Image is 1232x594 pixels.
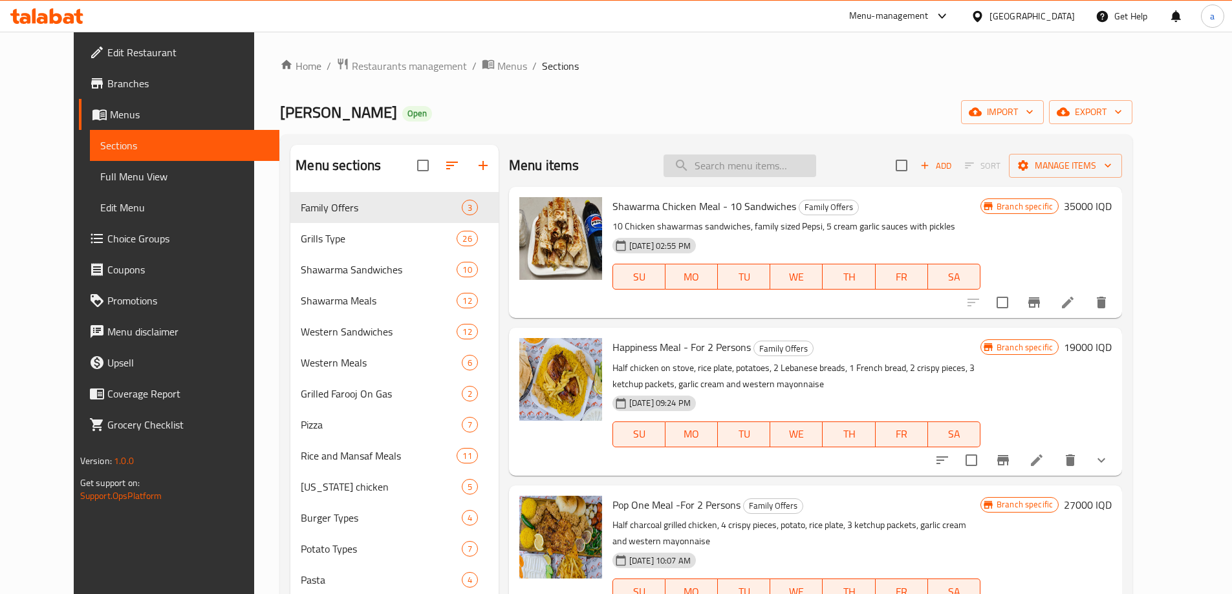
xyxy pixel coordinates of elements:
span: Shawarma Meals [301,293,457,308]
span: Western Sandwiches [301,324,457,339]
span: 26 [457,233,477,245]
span: 10 [457,264,477,276]
div: items [462,541,478,557]
button: SU [612,264,665,290]
a: Support.OpsPlatform [80,487,162,504]
span: 7 [462,543,477,555]
span: Menus [110,107,269,122]
span: Sections [100,138,269,153]
div: Grilled Farooj On Gas [301,386,461,401]
button: delete [1055,445,1086,476]
span: 7 [462,419,477,431]
button: SA [928,264,980,290]
button: sort-choices [927,445,958,476]
button: Branch-specific-item [1019,287,1050,318]
div: items [462,355,478,370]
button: Add section [468,150,499,181]
span: Select section first [956,156,1009,176]
div: Pizza [301,417,461,432]
a: Full Menu View [90,161,279,192]
nav: breadcrumb [280,58,1132,74]
li: / [327,58,331,74]
a: Edit menu item [1029,452,1044,468]
div: [US_STATE] chicken5 [290,471,498,502]
a: Menus [482,58,527,74]
a: Edit Restaurant [79,37,279,68]
span: Full Menu View [100,169,269,184]
a: Coupons [79,254,279,285]
a: Sections [90,130,279,161]
span: 3 [462,202,477,214]
div: Burger Types4 [290,502,498,533]
span: Family Offers [799,200,858,215]
div: items [462,200,478,215]
div: Pasta [301,572,461,588]
button: TH [823,264,875,290]
span: Coverage Report [107,386,269,401]
button: MO [665,421,718,447]
button: SU [612,421,665,447]
span: Restaurants management [352,58,467,74]
a: Grocery Checklist [79,409,279,440]
span: import [971,104,1033,120]
span: Shawarma Chicken Meal - 10 Sandwiches [612,196,796,216]
div: Grilled Farooj On Gas2 [290,378,498,409]
div: Menu-management [849,8,929,24]
div: Kentucky chicken [301,479,461,494]
div: items [462,572,478,588]
div: items [462,417,478,432]
span: Select to update [989,289,1016,316]
span: 2 [462,388,477,400]
div: items [457,231,477,246]
div: Western Meals6 [290,347,498,378]
div: Family Offers [743,498,803,514]
a: Home [280,58,321,74]
button: delete [1086,287,1117,318]
span: 1.0.0 [114,452,134,469]
span: Select section [888,152,915,179]
span: Add item [915,156,956,176]
div: Family Offers3 [290,192,498,223]
button: Branch-specific-item [988,445,1019,476]
svg: Show Choices [1094,452,1109,468]
span: export [1059,104,1122,120]
img: Shawarma Chicken Meal - 10 Sandwiches [519,197,602,280]
span: Burger Types [301,510,461,525]
span: Menu disclaimer [107,324,269,339]
span: Coupons [107,262,269,277]
span: Branch specific [991,498,1058,511]
span: TU [723,268,765,286]
div: items [457,293,477,308]
div: items [457,262,477,277]
span: Menus [497,58,527,74]
span: Promotions [107,293,269,308]
span: Edit Menu [100,200,269,215]
span: a [1210,9,1215,23]
span: FR [881,268,923,286]
span: 12 [457,295,477,307]
span: Branch specific [991,341,1058,354]
span: SA [933,268,975,286]
div: items [457,324,477,339]
button: Add [915,156,956,176]
span: TH [828,425,870,443]
a: Upsell [79,347,279,378]
span: 5 [462,481,477,493]
img: Happiness Meal - For 2 Persons [519,338,602,421]
a: Edit Menu [90,192,279,223]
a: Promotions [79,285,279,316]
span: Manage items [1019,158,1112,174]
a: Menu disclaimer [79,316,279,347]
span: 12 [457,326,477,338]
span: WE [775,268,817,286]
span: [DATE] 09:24 PM [624,397,696,409]
span: Sections [542,58,579,74]
span: 6 [462,357,477,369]
span: 4 [462,512,477,524]
button: FR [876,421,928,447]
span: Family Offers [744,498,803,513]
span: TU [723,425,765,443]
